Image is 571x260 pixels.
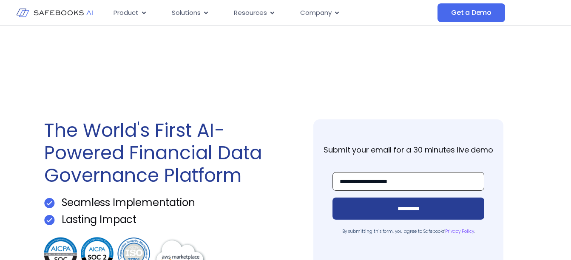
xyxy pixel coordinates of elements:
div: Menu Toggle [107,5,437,21]
span: Solutions [172,8,201,18]
strong: Submit your email for a 30 minutes live demo [324,144,493,155]
img: Get a Demo 1 [44,198,55,208]
span: Company [300,8,332,18]
span: Resources [234,8,267,18]
img: Get a Demo 1 [44,215,55,225]
a: Privacy Policy [445,228,474,235]
p: By submitting this form, you agree to Safebooks’ . [332,228,484,235]
p: Lasting Impact [62,215,136,225]
h1: The World's First AI-Powered Financial Data Governance Platform [44,119,281,187]
nav: Menu [107,5,437,21]
p: Seamless Implementation [62,198,195,208]
a: Get a Demo [437,3,505,22]
span: Product [114,8,139,18]
span: Get a Demo [451,8,491,17]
